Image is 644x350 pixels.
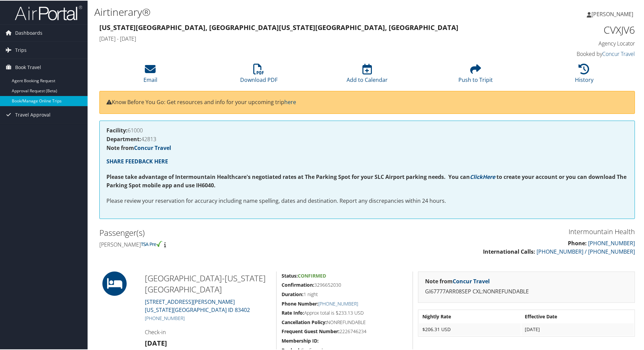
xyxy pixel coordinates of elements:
span: [PERSON_NAME] [591,10,633,17]
h3: Intermountain Health [372,226,635,236]
a: Click [470,172,483,180]
a: SHARE FEEDBACK HERE [106,157,168,164]
strong: Frequent Guest Number: [282,327,340,334]
strong: Cancellation Policy: [282,318,327,325]
a: [PHONE_NUMBER] [588,239,635,246]
a: [PHONE_NUMBER] [318,300,358,306]
span: Dashboards [15,24,42,41]
p: Please review your reservation for accuracy including name spelling, dates and destination. Repor... [106,196,628,205]
h4: [DATE] - [DATE] [99,34,498,42]
strong: [DATE] [145,338,167,347]
a: History [575,67,593,83]
strong: Please take advantage of Intermountain Healthcare's negotiated rates at The Parking Spot for your... [106,172,470,180]
h4: Agency Locator [509,39,635,46]
strong: Phone: [568,239,587,246]
h5: 3296652030 [282,281,408,288]
a: Concur Travel [134,144,171,151]
a: Add to Calendar [347,67,388,83]
img: airportal-logo.png [15,4,82,20]
h4: Check-in [145,328,271,335]
h5: NONREFUNDABLE [282,318,408,325]
h5: 1 night [282,290,408,297]
a: [PHONE_NUMBER] / [PHONE_NUMBER] [537,247,635,255]
h4: [PERSON_NAME] [99,240,362,248]
span: Confirmed [298,272,326,278]
h4: 42813 [106,136,628,141]
strong: Phone Number: [282,300,318,306]
a: Concur Travel [602,50,635,57]
h2: Passenger(s) [99,226,362,238]
strong: Note from [425,277,490,284]
h5: Approx total is $233.13 USD [282,309,408,316]
p: Know Before You Go: Get resources and info for your upcoming trip [106,97,628,106]
strong: Confirmation: [282,281,314,287]
span: Book Travel [15,58,41,75]
span: Trips [15,41,27,58]
h1: Airtinerary® [94,4,458,19]
h1: CVXJV6 [509,22,635,36]
strong: [US_STATE][GEOGRAPHIC_DATA], [GEOGRAPHIC_DATA] [US_STATE][GEOGRAPHIC_DATA], [GEOGRAPHIC_DATA] [99,22,458,31]
strong: Duration: [282,290,303,297]
a: [PHONE_NUMBER] [145,314,185,321]
a: here [284,98,296,105]
a: Download PDF [240,67,278,83]
strong: Membership ID: [282,337,319,343]
a: [STREET_ADDRESS][PERSON_NAME][US_STATE][GEOGRAPHIC_DATA] ID 83402 [145,297,250,313]
strong: Department: [106,135,141,142]
th: Effective Date [521,310,634,322]
h4: 61000 [106,127,628,132]
img: tsa-precheck.png [141,240,163,246]
a: Email [143,67,157,83]
strong: Rate Info: [282,309,304,315]
a: Concur Travel [453,277,490,284]
a: Here [483,172,495,180]
span: Travel Approval [15,106,51,123]
strong: International Calls: [483,247,535,255]
strong: Status: [282,272,298,278]
a: Push to Tripit [458,67,493,83]
h2: [GEOGRAPHIC_DATA]-[US_STATE][GEOGRAPHIC_DATA] [145,272,271,294]
h4: Booked by [509,50,635,57]
a: [PERSON_NAME] [587,3,640,24]
td: $206.31 USD [419,323,521,335]
strong: Note from [106,144,171,151]
h5: 2226746234 [282,327,408,334]
th: Nightly Rate [419,310,521,322]
strong: Facility: [106,126,128,133]
p: GI67777ARR08SEP CXL:NONREFUNDABLE [425,287,628,295]
td: [DATE] [521,323,634,335]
